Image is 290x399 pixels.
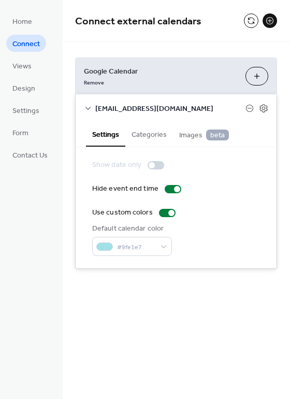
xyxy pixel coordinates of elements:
span: [EMAIL_ADDRESS][DOMAIN_NAME] [95,104,245,115]
span: Home [12,17,32,27]
a: Settings [6,102,46,119]
span: Settings [12,106,39,117]
a: Views [6,57,38,74]
a: Form [6,124,35,141]
span: Contact Us [12,150,48,161]
span: #9fe1e7 [117,242,155,253]
span: beta [206,130,229,140]
span: Form [12,128,28,139]
span: Views [12,61,32,72]
a: Design [6,79,41,96]
span: Remove [84,79,104,87]
span: Connect external calendars [75,11,201,32]
a: Home [6,12,38,30]
span: Connect [12,39,40,50]
div: Show date only [92,160,141,170]
button: Settings [86,122,125,147]
div: Hide event end time [92,183,158,194]
div: Use custom colors [92,207,153,218]
span: Design [12,83,35,94]
button: Images beta [173,122,235,146]
button: Categories [125,122,173,146]
span: Google Calendar [84,66,237,77]
div: Default calendar color [92,223,170,234]
span: Images [179,130,229,141]
a: Contact Us [6,146,54,163]
a: Connect [6,35,46,52]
